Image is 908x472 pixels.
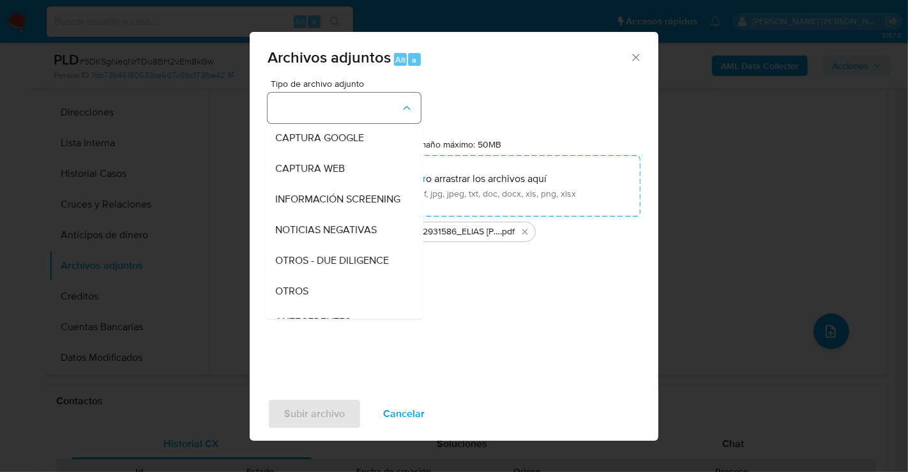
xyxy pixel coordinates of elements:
[517,224,533,240] button: Eliminar 662931586_ELIAS ZUNIGA OSORIO_AGO25.pdf
[268,217,640,242] ul: Archivos seleccionados
[271,79,424,88] span: Tipo de archivo adjunto
[383,400,425,428] span: Cancelar
[412,225,500,238] span: 662931586_ELIAS [PERSON_NAME] OSORIO_AGO25
[367,399,441,429] button: Cancelar
[630,51,641,63] button: Cerrar
[412,54,416,66] span: a
[268,46,391,68] span: Archivos adjuntos
[275,254,389,267] span: OTROS - DUE DILIGENCE
[275,162,345,175] span: CAPTURA WEB
[275,285,308,298] span: OTROS
[500,225,515,238] span: .pdf
[275,193,400,206] span: INFORMACIÓN SCREENING
[275,316,351,328] span: ANTECEDENTES
[275,224,377,236] span: NOTICIAS NEGATIVAS
[411,139,502,150] label: Tamaño máximo: 50MB
[395,54,405,66] span: Alt
[275,132,364,144] span: CAPTURA GOOGLE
